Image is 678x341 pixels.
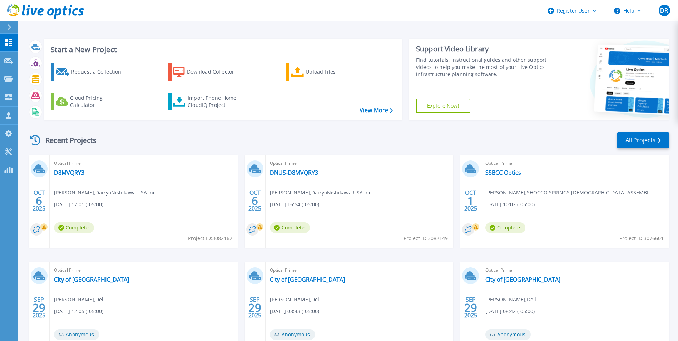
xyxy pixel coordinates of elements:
a: Request a Collection [51,63,130,81]
a: All Projects [617,132,669,148]
div: Upload Files [306,65,363,79]
span: Complete [54,222,94,233]
span: 29 [464,305,477,311]
div: Support Video Library [416,44,549,54]
span: Optical Prime [270,159,449,167]
span: [PERSON_NAME] , Dell [54,296,105,303]
span: [DATE] 12:05 (-05:00) [54,307,103,315]
a: SSBCC Optics [485,169,521,176]
div: OCT 2025 [32,188,46,214]
div: Import Phone Home CloudIQ Project [188,94,243,109]
span: 29 [248,305,261,311]
div: Cloud Pricing Calculator [70,94,127,109]
span: Project ID: 3082149 [404,234,448,242]
span: Anonymous [270,329,315,340]
div: Find tutorials, instructional guides and other support videos to help you make the most of your L... [416,56,549,78]
a: View More [360,107,393,114]
div: Request a Collection [71,65,128,79]
div: Download Collector [187,65,244,79]
span: [DATE] 10:02 (-05:00) [485,201,535,208]
span: Optical Prime [270,266,449,274]
span: Optical Prime [54,159,233,167]
a: City of [GEOGRAPHIC_DATA] [485,276,560,283]
span: 6 [36,198,42,204]
span: [PERSON_NAME] , Dell [270,296,321,303]
span: Anonymous [54,329,99,340]
div: SEP 2025 [248,295,262,321]
span: [DATE] 08:42 (-05:00) [485,307,535,315]
a: Download Collector [168,63,248,81]
span: Project ID: 3082162 [188,234,232,242]
span: Project ID: 3076601 [619,234,664,242]
a: City of [GEOGRAPHIC_DATA] [54,276,129,283]
span: [DATE] 17:01 (-05:00) [54,201,103,208]
span: [PERSON_NAME] , DaikyoNishikawa USA Inc [54,189,155,197]
span: Complete [485,222,525,233]
a: DNUS-D8MVQRY3 [270,169,318,176]
span: DR [660,8,668,13]
a: D8MVQRY3 [54,169,84,176]
span: Optical Prime [485,266,665,274]
a: City of [GEOGRAPHIC_DATA] [270,276,345,283]
span: Optical Prime [485,159,665,167]
div: SEP 2025 [32,295,46,321]
a: Explore Now! [416,99,470,113]
span: Complete [270,222,310,233]
span: [PERSON_NAME] , SHOCCO SPRINGS [DEMOGRAPHIC_DATA] ASSEMBL [485,189,649,197]
span: 1 [467,198,474,204]
span: 29 [33,305,45,311]
span: [PERSON_NAME] , DaikyoNishikawa USA Inc [270,189,371,197]
span: Optical Prime [54,266,233,274]
div: SEP 2025 [464,295,477,321]
span: 6 [252,198,258,204]
div: OCT 2025 [248,188,262,214]
span: [DATE] 16:54 (-05:00) [270,201,319,208]
span: [PERSON_NAME] , Dell [485,296,536,303]
span: Anonymous [485,329,531,340]
h3: Start a New Project [51,46,392,54]
span: [DATE] 08:43 (-05:00) [270,307,319,315]
a: Upload Files [286,63,366,81]
a: Cloud Pricing Calculator [51,93,130,110]
div: OCT 2025 [464,188,477,214]
div: Recent Projects [28,132,106,149]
